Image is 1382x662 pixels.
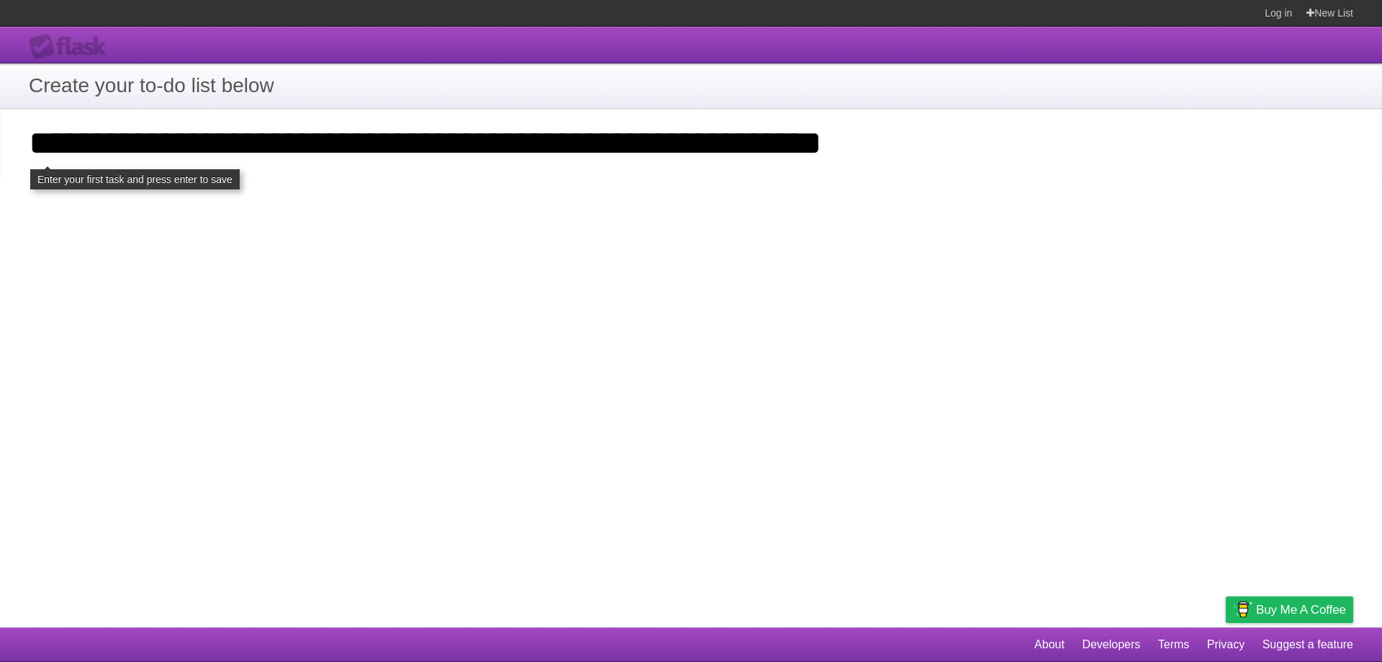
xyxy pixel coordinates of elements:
a: Terms [1158,631,1190,658]
div: Flask [29,34,115,60]
h1: Create your to-do list below [29,71,1353,101]
a: About [1034,631,1065,658]
a: Suggest a feature [1263,631,1353,658]
span: Buy me a coffee [1256,597,1346,622]
a: Privacy [1207,631,1245,658]
a: Developers [1082,631,1140,658]
img: Buy me a coffee [1233,597,1252,622]
a: Buy me a coffee [1226,596,1353,623]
